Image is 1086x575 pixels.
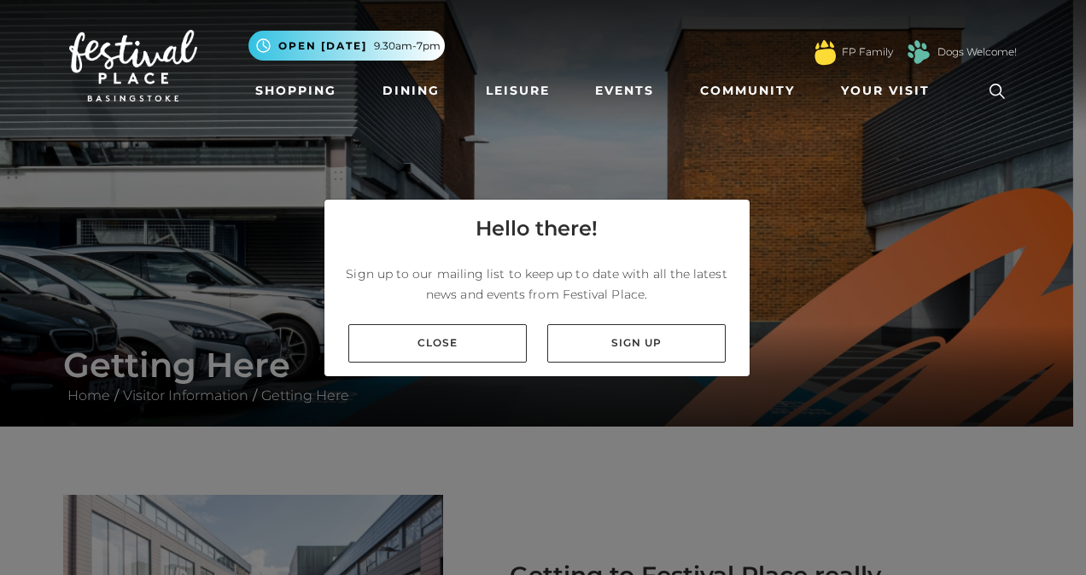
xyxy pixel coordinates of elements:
span: 9.30am-7pm [374,38,441,54]
span: Open [DATE] [278,38,367,54]
a: Your Visit [834,75,945,107]
p: Sign up to our mailing list to keep up to date with all the latest news and events from Festival ... [338,264,736,305]
a: Dining [376,75,447,107]
a: Shopping [248,75,343,107]
a: Dogs Welcome! [937,44,1017,60]
a: Community [693,75,802,107]
a: Leisure [479,75,557,107]
a: FP Family [842,44,893,60]
img: Festival Place Logo [69,30,197,102]
a: Events [588,75,661,107]
h4: Hello there! [476,213,598,244]
a: Sign up [547,324,726,363]
a: Close [348,324,527,363]
span: Your Visit [841,82,930,100]
button: Open [DATE] 9.30am-7pm [248,31,445,61]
